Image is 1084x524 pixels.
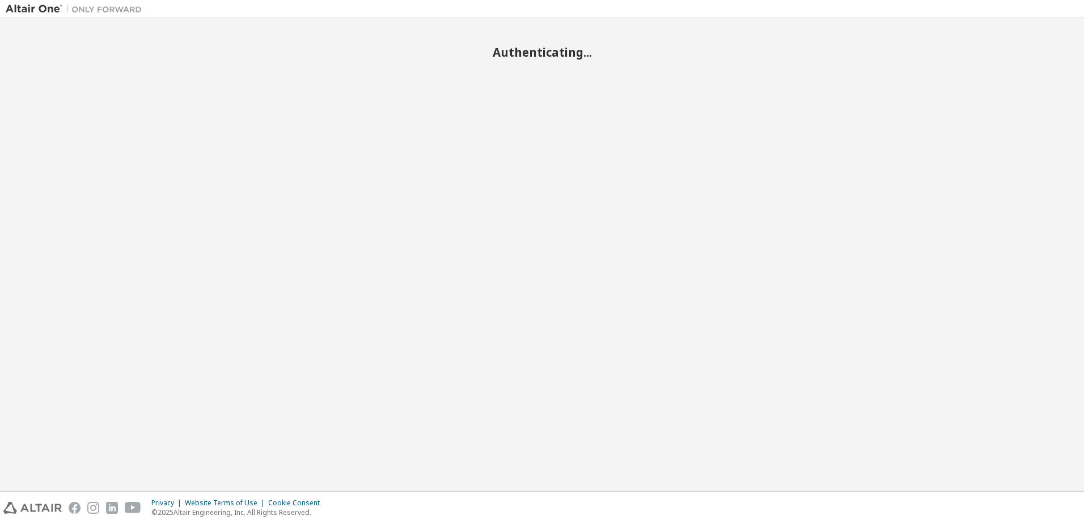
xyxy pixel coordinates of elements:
[3,502,62,514] img: altair_logo.svg
[268,498,327,508] div: Cookie Consent
[125,502,141,514] img: youtube.svg
[69,502,81,514] img: facebook.svg
[106,502,118,514] img: linkedin.svg
[151,508,327,517] p: © 2025 Altair Engineering, Inc. All Rights Reserved.
[185,498,268,508] div: Website Terms of Use
[6,3,147,15] img: Altair One
[6,45,1078,60] h2: Authenticating...
[151,498,185,508] div: Privacy
[87,502,99,514] img: instagram.svg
